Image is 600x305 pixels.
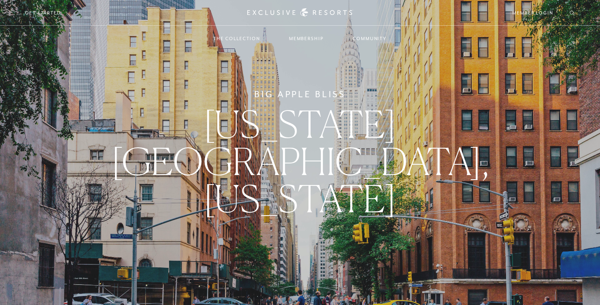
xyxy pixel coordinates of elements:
[25,9,61,17] a: Get Started
[281,26,332,50] a: Membership
[344,26,395,50] a: Community
[111,101,489,221] span: [US_STATE][GEOGRAPHIC_DATA], [US_STATE]
[254,88,346,101] h6: Big Apple Bliss
[205,26,268,50] a: The Collection
[512,9,553,17] a: Member Login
